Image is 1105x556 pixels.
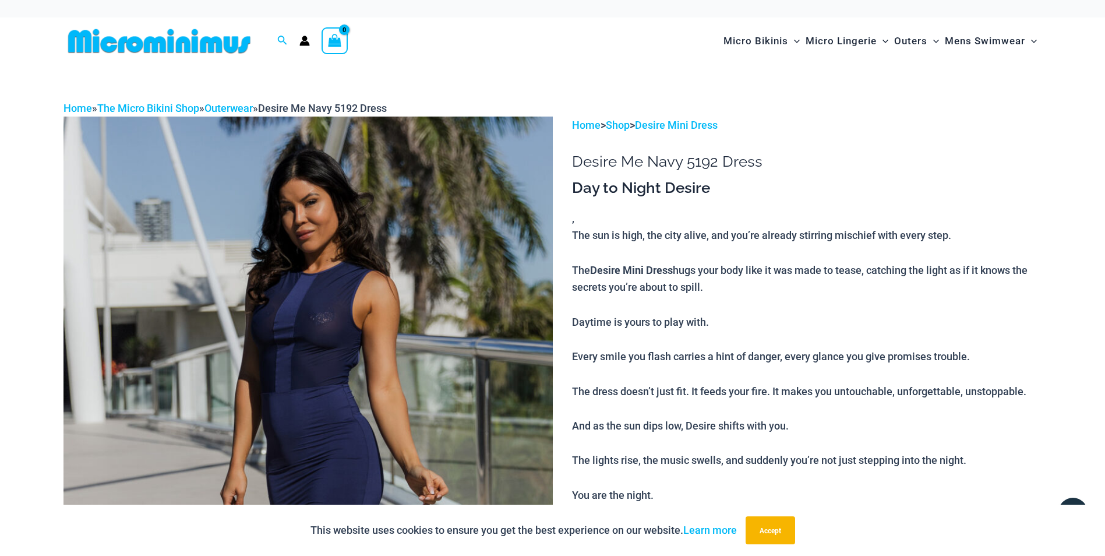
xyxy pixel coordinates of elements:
[877,26,888,56] span: Menu Toggle
[572,117,1042,134] p: > >
[590,263,673,277] b: Desire Mini Dress
[891,23,942,59] a: OutersMenu ToggleMenu Toggle
[63,102,92,114] a: Home
[572,119,601,131] a: Home
[788,26,800,56] span: Menu Toggle
[746,516,795,544] button: Accept
[258,102,387,114] span: Desire Me Navy 5192 Dress
[723,26,788,56] span: Micro Bikinis
[719,22,1042,61] nav: Site Navigation
[1025,26,1037,56] span: Menu Toggle
[721,23,803,59] a: Micro BikinisMenu ToggleMenu Toggle
[894,26,927,56] span: Outers
[572,178,1042,198] h3: Day to Night Desire
[204,102,253,114] a: Outerwear
[63,28,255,54] img: MM SHOP LOGO FLAT
[310,522,737,539] p: This website uses cookies to ensure you get the best experience on our website.
[277,34,288,48] a: Search icon link
[606,119,630,131] a: Shop
[97,102,199,114] a: The Micro Bikini Shop
[572,153,1042,171] h1: Desire Me Navy 5192 Dress
[806,26,877,56] span: Micro Lingerie
[63,102,387,114] span: » » »
[635,119,718,131] a: Desire Mini Dress
[942,23,1040,59] a: Mens SwimwearMenu ToggleMenu Toggle
[683,524,737,536] a: Learn more
[322,27,348,54] a: View Shopping Cart, empty
[299,36,310,46] a: Account icon link
[945,26,1025,56] span: Mens Swimwear
[927,26,939,56] span: Menu Toggle
[803,23,891,59] a: Micro LingerieMenu ToggleMenu Toggle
